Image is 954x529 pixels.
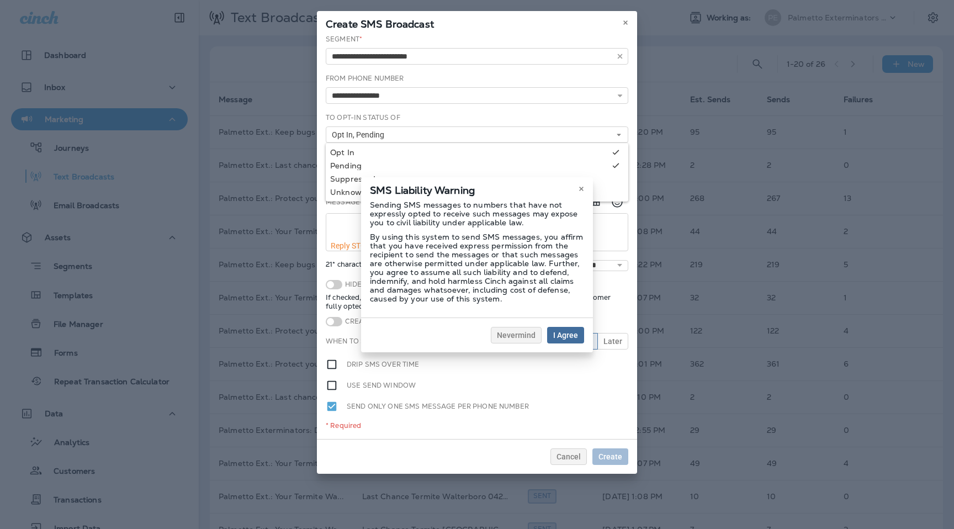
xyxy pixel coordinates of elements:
[547,327,584,343] button: I Agree
[361,177,593,200] div: SMS Liability Warning
[497,331,536,339] span: Nevermind
[553,331,578,339] span: I Agree
[491,327,542,343] button: Nevermind
[370,232,584,303] p: By using this system to send SMS messages, you affirm that you have received express permission f...
[370,200,584,227] p: Sending SMS messages to numbers that have not expressly opted to receive such messages may expose...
